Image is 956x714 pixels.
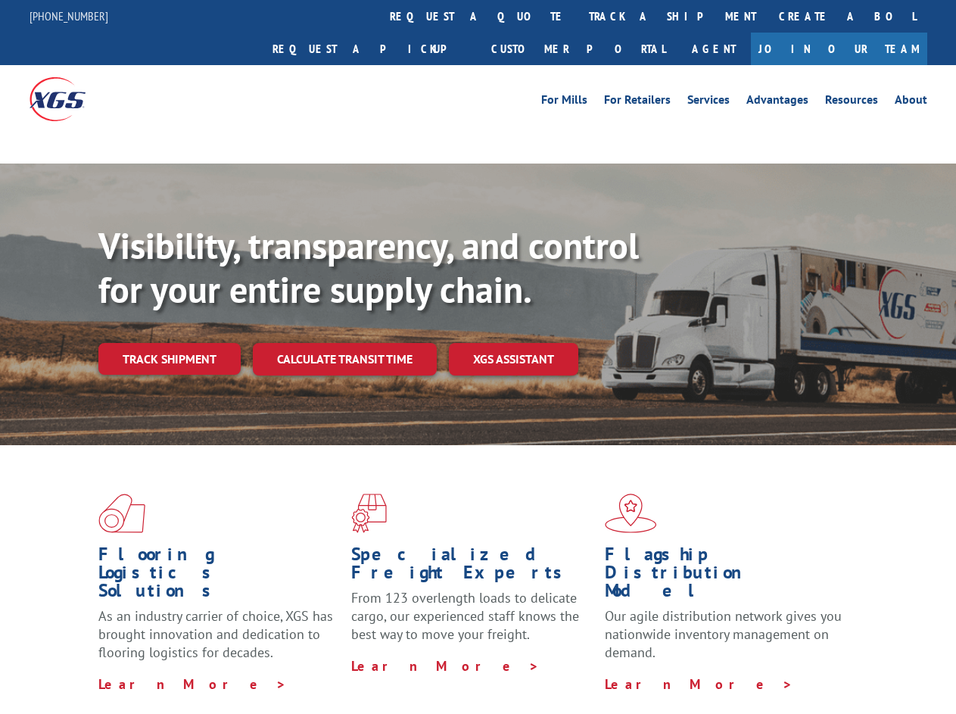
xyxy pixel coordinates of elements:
a: Learn More > [351,657,540,675]
p: From 123 overlength loads to delicate cargo, our experienced staff knows the best way to move you... [351,589,593,656]
h1: Flooring Logistics Solutions [98,545,340,607]
a: Learn More > [98,675,287,693]
a: [PHONE_NUMBER] [30,8,108,23]
h1: Specialized Freight Experts [351,545,593,589]
h1: Flagship Distribution Model [605,545,846,607]
a: Services [687,94,730,111]
a: Advantages [746,94,808,111]
a: Track shipment [98,343,241,375]
a: Agent [677,33,751,65]
span: Our agile distribution network gives you nationwide inventory management on demand. [605,607,842,661]
a: For Retailers [604,94,671,111]
a: About [895,94,927,111]
a: Learn More > [605,675,793,693]
a: Join Our Team [751,33,927,65]
a: Request a pickup [261,33,480,65]
a: Customer Portal [480,33,677,65]
a: For Mills [541,94,587,111]
span: As an industry carrier of choice, XGS has brought innovation and dedication to flooring logistics... [98,607,333,661]
img: xgs-icon-total-supply-chain-intelligence-red [98,494,145,533]
a: Resources [825,94,878,111]
a: XGS ASSISTANT [449,343,578,376]
a: Calculate transit time [253,343,437,376]
img: xgs-icon-focused-on-flooring-red [351,494,387,533]
b: Visibility, transparency, and control for your entire supply chain. [98,222,639,313]
img: xgs-icon-flagship-distribution-model-red [605,494,657,533]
